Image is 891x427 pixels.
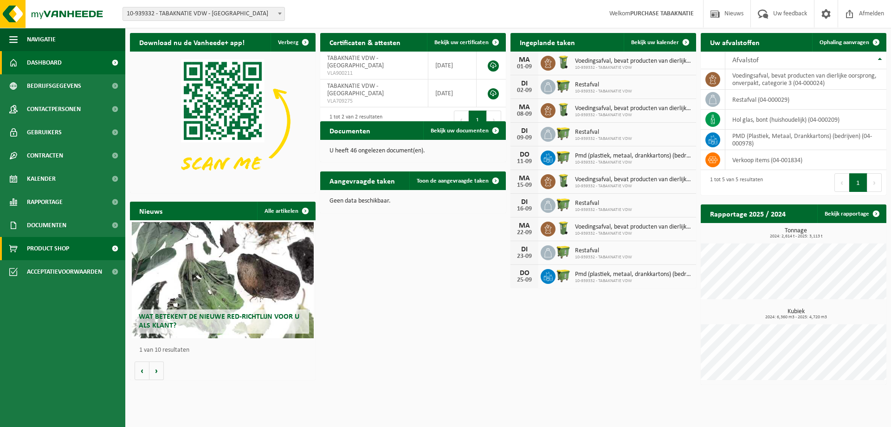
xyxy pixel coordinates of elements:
[130,52,316,191] img: Download de VHEPlus App
[27,98,81,121] span: Contactpersonen
[624,33,695,52] a: Bekijk uw kalender
[705,172,763,193] div: 1 tot 5 van 5 resultaten
[555,149,571,165] img: WB-1100-HPE-GN-50
[320,121,380,139] h2: Documenten
[834,173,849,192] button: Previous
[515,230,534,236] div: 22-09
[327,98,421,105] span: VLA709275
[575,247,632,255] span: Restafval
[575,160,691,165] span: 10-939332 - TABAKNATIE VDW
[575,278,691,284] span: 10-939332 - TABAKNATIE VDW
[575,207,632,213] span: 10-939332 - TABAKNATIE VDW
[555,173,571,189] img: WB-0140-HPE-GN-50
[27,121,62,144] span: Gebruikers
[575,176,691,184] span: Voedingsafval, bevat producten van dierlijke oorsprong, onverpakt, categorie 3
[431,128,489,134] span: Bekijk uw documenten
[555,102,571,118] img: WB-0140-HPE-GN-50
[555,244,571,260] img: WB-1100-HPE-GN-51
[139,347,311,354] p: 1 van 10 resultaten
[434,39,489,46] span: Bekijk uw certificaten
[867,173,882,192] button: Next
[515,198,534,206] div: DI
[139,313,299,329] span: Wat betekent de nieuwe RED-richtlijn voor u als klant?
[725,150,886,170] td: verkoop items (04-001834)
[630,10,694,17] strong: PURCHASE TABAKNATIE
[555,125,571,141] img: WB-1100-HPE-GN-51
[631,39,679,46] span: Bekijk uw kalender
[705,228,886,239] h3: Tonnage
[510,33,584,51] h2: Ingeplande taken
[515,206,534,212] div: 16-09
[820,39,869,46] span: Ophaling aanvragen
[320,171,404,190] h2: Aangevraagde taken
[725,130,886,150] td: PMD (Plastiek, Metaal, Drankkartons) (bedrijven) (04-000978)
[575,81,632,89] span: Restafval
[123,7,285,21] span: 10-939332 - TABAKNATIE VDW - ANTWERPEN
[575,184,691,189] span: 10-939332 - TABAKNATIE VDW
[515,135,534,141] div: 09-09
[725,69,886,90] td: voedingsafval, bevat producten van dierlijke oorsprong, onverpakt, categorie 3 (04-000024)
[325,110,382,130] div: 1 tot 2 van 2 resultaten
[149,361,164,380] button: Volgende
[575,58,691,65] span: Voedingsafval, bevat producten van dierlijke oorsprong, onverpakt, categorie 3
[555,220,571,236] img: WB-0140-HPE-GN-50
[329,148,497,154] p: U heeft 46 ongelezen document(en).
[705,234,886,239] span: 2024: 2,614 t - 2025: 3,113 t
[515,246,534,253] div: DI
[423,121,505,140] a: Bekijk uw documenten
[515,87,534,94] div: 02-09
[409,171,505,190] a: Toon de aangevraagde taken
[515,158,534,165] div: 11-09
[555,197,571,212] img: WB-1100-HPE-GN-51
[428,52,476,79] td: [DATE]
[271,33,315,52] button: Verberg
[555,54,571,70] img: WB-0140-HPE-GN-50
[329,198,497,204] p: Geen data beschikbaar.
[575,65,691,71] span: 10-939332 - TABAKNATIE VDW
[327,55,384,69] span: TABAKNATIE VDW - [GEOGRAPHIC_DATA]
[417,178,489,184] span: Toon de aangevraagde taken
[135,361,149,380] button: Vorige
[725,110,886,130] td: hol glas, bont (huishoudelijk) (04-000209)
[27,74,81,98] span: Bedrijfsgegevens
[130,33,254,51] h2: Download nu de Vanheede+ app!
[849,173,867,192] button: 1
[27,167,56,191] span: Kalender
[327,70,421,77] span: VLA900211
[575,200,632,207] span: Restafval
[27,28,56,51] span: Navigatie
[27,144,63,167] span: Contracten
[27,260,102,283] span: Acceptatievoorwaarden
[487,111,501,129] button: Next
[555,78,571,94] img: WB-1100-HPE-GN-51
[515,253,534,260] div: 23-09
[732,57,759,64] span: Afvalstof
[725,90,886,110] td: restafval (04-000029)
[27,214,66,237] span: Documenten
[555,268,571,283] img: WB-1100-HPE-GN-50
[575,231,691,236] span: 10-939332 - TABAKNATIE VDW
[515,64,534,70] div: 01-09
[701,33,769,51] h2: Uw afvalstoffen
[327,83,384,97] span: TABAKNATIE VDW - [GEOGRAPHIC_DATA]
[132,222,314,338] a: Wat betekent de nieuwe RED-richtlijn voor u als klant?
[278,39,298,46] span: Verberg
[123,7,284,20] span: 10-939332 - TABAKNATIE VDW - ANTWERPEN
[515,104,534,111] div: MA
[454,111,469,129] button: Previous
[515,127,534,135] div: DI
[515,111,534,118] div: 08-09
[575,223,691,231] span: Voedingsafval, bevat producten van dierlijke oorsprong, onverpakt, categorie 3
[705,309,886,320] h3: Kubiek
[515,151,534,158] div: DO
[257,202,315,220] a: Alle artikelen
[817,204,885,223] a: Bekijk rapportage
[575,89,632,94] span: 10-939332 - TABAKNATIE VDW
[320,33,410,51] h2: Certificaten & attesten
[515,222,534,230] div: MA
[575,152,691,160] span: Pmd (plastiek, metaal, drankkartons) (bedrijven)
[427,33,505,52] a: Bekijk uw certificaten
[27,237,69,260] span: Product Shop
[575,105,691,112] span: Voedingsafval, bevat producten van dierlijke oorsprong, onverpakt, categorie 3
[27,191,63,214] span: Rapportage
